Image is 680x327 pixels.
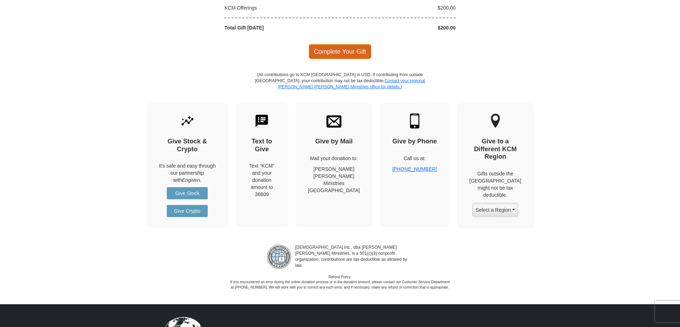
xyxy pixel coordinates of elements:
p: [DEMOGRAPHIC_DATA] Inc., dba [PERSON_NAME] [PERSON_NAME] Ministries, is a 501(c)(3) nonprofit org... [292,244,413,269]
div: $200.00 [340,4,459,11]
h4: Give Stock & Crypto [159,138,216,153]
p: [PERSON_NAME] [PERSON_NAME] Ministries [GEOGRAPHIC_DATA] [308,165,360,194]
h4: Give by Phone [392,138,437,146]
img: text-to-give.svg [254,114,269,128]
p: Refund Policy: If you encountered an error during the online donation process or in the donation ... [230,275,450,290]
img: refund-policy [267,244,292,269]
div: Total Gift [DATE] [221,24,340,31]
a: [PHONE_NUMBER] [392,166,437,172]
h4: Give by Mail [308,138,360,146]
i: Engiven. [182,177,201,183]
img: give-by-stock.svg [180,114,195,128]
div: KCM Offerings [221,4,340,11]
img: other-region [490,114,500,128]
a: Give Crypto [167,205,208,217]
div: Text "KCM" and your donation amount to 36609 [248,162,276,198]
div: $200.00 [340,24,459,31]
h4: Give to a Different KCM Region [469,138,521,161]
p: It's safe and easy through our partnership with [159,162,216,184]
a: Give Stock [167,187,208,199]
img: envelope.svg [326,114,341,128]
img: mobile.svg [407,114,422,128]
span: Complete Your Gift [309,44,372,59]
h4: Text to Give [248,138,276,153]
p: (All contributions go to KCM [GEOGRAPHIC_DATA] in USD. If contributing from outside [GEOGRAPHIC_D... [255,72,425,103]
p: Mail your donation to: [308,155,360,162]
p: Gifts outside the [GEOGRAPHIC_DATA] might not be tax deductible. [469,170,521,199]
button: Select a Region [472,203,518,217]
p: Call us at: [392,155,437,162]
